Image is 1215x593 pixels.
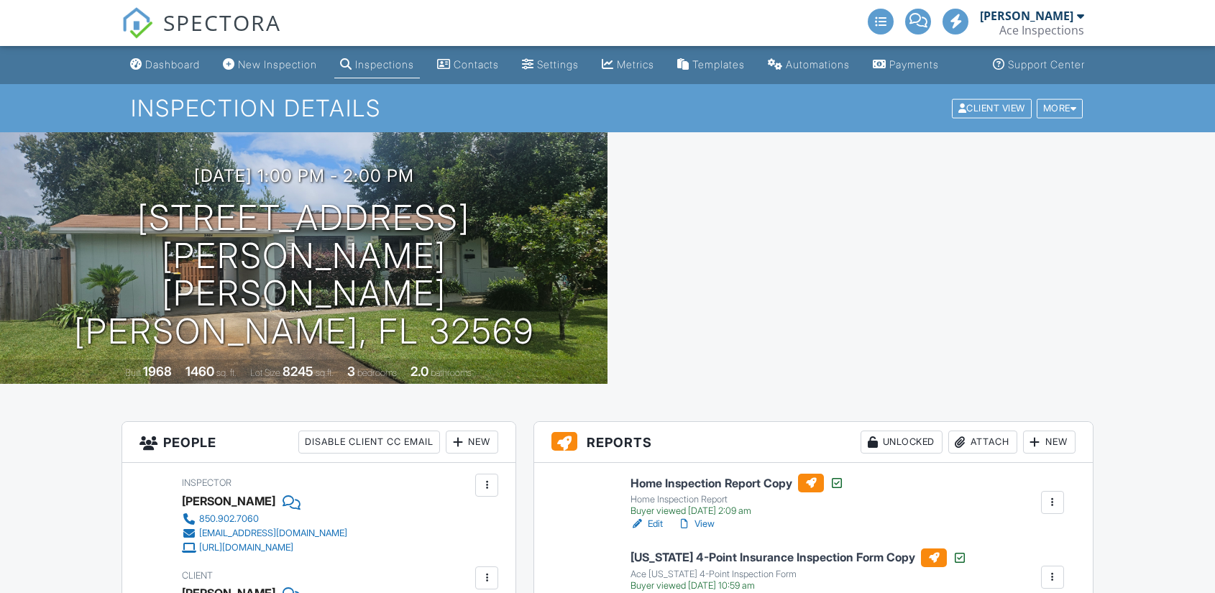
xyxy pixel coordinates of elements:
div: Attach [948,431,1017,454]
a: Contacts [431,52,505,78]
img: The Best Home Inspection Software - Spectora [121,7,153,39]
span: Lot Size [250,367,280,378]
div: 850.902.7060 [199,513,259,525]
a: Automations (Advanced) [762,52,856,78]
a: Inspections [334,52,420,78]
span: SPECTORA [163,7,281,37]
div: Contacts [454,58,499,70]
div: Ace Inspections [999,23,1084,37]
div: Buyer viewed [DATE] 2:09 am [631,505,844,517]
span: bathrooms [431,367,472,378]
a: 850.902.7060 [182,512,347,526]
a: [EMAIL_ADDRESS][DOMAIN_NAME] [182,526,347,541]
div: 3 [347,364,355,379]
div: [URL][DOMAIN_NAME] [199,542,293,553]
div: 2.0 [411,364,428,379]
div: New [1023,431,1076,454]
div: Client View [952,98,1032,118]
div: Ace [US_STATE] 4-Point Inspection Form [631,569,967,580]
h3: [DATE] 1:00 pm - 2:00 pm [194,166,414,185]
div: Templates [692,58,745,70]
a: Metrics [596,52,660,78]
a: Dashboard [124,52,206,78]
div: Unlocked [861,431,943,454]
div: Payments [889,58,939,70]
a: New Inspection [217,52,323,78]
a: Home Inspection Report Copy Home Inspection Report Buyer viewed [DATE] 2:09 am [631,474,844,517]
h1: Inspection Details [131,96,1084,121]
div: [PERSON_NAME] [980,9,1073,23]
div: [PERSON_NAME] [182,490,275,512]
h6: Home Inspection Report Copy [631,474,844,492]
a: Edit [631,517,663,531]
div: [EMAIL_ADDRESS][DOMAIN_NAME] [199,528,347,539]
span: Inspector [182,477,231,488]
div: Support Center [1008,58,1085,70]
span: Client [182,570,213,581]
div: 8245 [283,364,313,379]
div: Automations [786,58,850,70]
div: Disable Client CC Email [298,431,440,454]
span: Built [125,367,141,378]
h3: Reports [534,422,1093,463]
div: More [1037,98,1083,118]
div: New Inspection [238,58,317,70]
a: [US_STATE] 4-Point Insurance Inspection Form Copy Ace [US_STATE] 4-Point Inspection Form Buyer vi... [631,548,967,592]
div: Inspections [355,58,414,70]
a: Payments [867,52,945,78]
div: Dashboard [145,58,200,70]
h1: [STREET_ADDRESS][PERSON_NAME] [PERSON_NAME] [PERSON_NAME], FL 32569 [23,199,584,351]
a: Client View [950,102,1035,113]
div: 1460 [185,364,214,379]
div: 1968 [143,364,172,379]
h6: [US_STATE] 4-Point Insurance Inspection Form Copy [631,548,967,567]
a: Templates [671,52,751,78]
div: Settings [537,58,579,70]
h3: People [122,422,515,463]
a: [URL][DOMAIN_NAME] [182,541,347,555]
a: SPECTORA [121,19,281,50]
a: View [677,517,715,531]
div: New [446,431,498,454]
span: sq.ft. [316,367,334,378]
div: Home Inspection Report [631,494,844,505]
a: Settings [516,52,584,78]
span: bedrooms [357,367,397,378]
div: Buyer viewed [DATE] 10:59 am [631,580,967,592]
div: Metrics [617,58,654,70]
span: sq. ft. [216,367,237,378]
a: Support Center [987,52,1091,78]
